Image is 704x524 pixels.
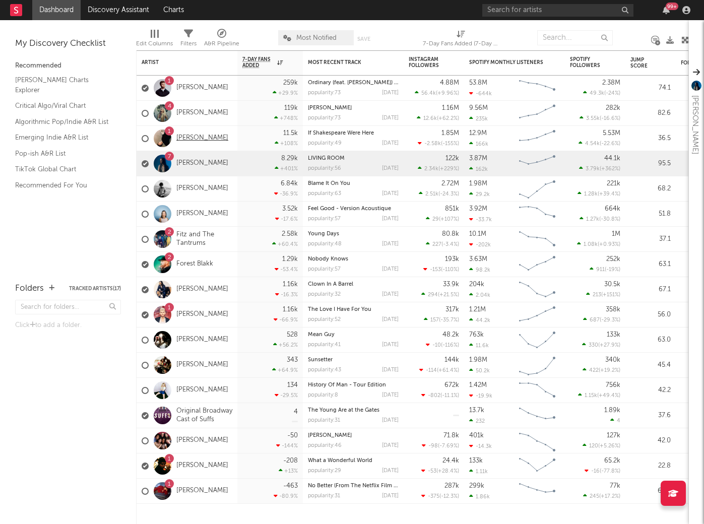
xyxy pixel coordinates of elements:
a: [PERSON_NAME] [176,386,228,395]
div: 50.2k [469,367,490,374]
span: +229 % [440,166,458,172]
div: 3.63M [469,256,487,263]
div: 1.98M [469,357,487,363]
span: +9.96 % [437,91,458,96]
span: 4.54k [585,141,600,147]
div: popularity: 41 [308,342,341,348]
a: Recommended For You [15,180,111,191]
svg: Chart title [515,151,560,176]
div: 11.6k [469,342,489,349]
svg: Chart title [515,76,560,101]
a: [PERSON_NAME] [308,433,352,438]
svg: Chart title [515,327,560,353]
div: 3.52k [282,206,298,212]
div: 12.9M [469,130,487,137]
div: popularity: 56 [308,166,341,171]
div: [DATE] [382,317,399,322]
span: 4 [617,418,620,424]
span: 294 [428,292,438,298]
div: Edit Columns [136,25,173,54]
div: 2.04k [469,292,490,298]
div: popularity: 73 [308,115,341,121]
div: 80.8k [442,231,459,237]
svg: Chart title [515,202,560,227]
div: 82.6 [630,107,671,119]
div: +748 % [274,115,298,121]
div: ( ) [579,165,620,172]
div: 235k [469,115,488,122]
span: 1.15k [585,393,597,399]
span: +0.93 % [599,242,619,247]
div: ( ) [583,90,620,96]
div: ( ) [421,291,459,298]
div: 1.89k [604,407,620,414]
div: 98.2k [469,267,490,273]
div: 1.29k [282,256,298,263]
a: The Young Are at the Gates [308,408,379,413]
a: [PERSON_NAME] [176,184,228,193]
div: ( ) [580,115,620,121]
a: Original Broadway Cast of Suffs [176,407,232,424]
div: Spotify Monthly Listeners [469,59,545,65]
svg: Chart title [515,353,560,378]
div: 3.92M [469,206,487,212]
div: popularity: 63 [308,191,341,196]
svg: Chart title [515,176,560,202]
a: Mean Guy [308,332,335,338]
a: [PERSON_NAME] [176,285,228,294]
div: 11.5k [283,130,298,137]
a: Ordinary (feat. [PERSON_NAME]) - Live from [GEOGRAPHIC_DATA] [308,80,481,86]
a: If Shakespeare Were Here [308,130,374,136]
svg: Chart title [515,101,560,126]
div: Filters [180,38,197,50]
div: 122k [445,155,459,162]
div: [DATE] [382,115,399,121]
div: 259k [283,80,298,86]
div: 317k [445,306,459,313]
span: +151 % [603,292,619,298]
div: 45.4 [630,359,671,371]
a: LIVING ROOM [308,156,345,161]
span: -2.58k [424,141,441,147]
span: 157 [430,317,439,323]
div: -53.4 % [275,266,298,273]
span: 2.51k [425,191,438,197]
div: 763k [469,332,484,338]
a: History Of Man - Tour Edition [308,382,386,388]
div: Edit Columns [136,38,173,50]
span: 687 [590,317,600,323]
span: 911 [596,267,605,273]
div: Spotify Followers [570,56,605,69]
span: -114 [426,368,437,373]
div: My Discovery Checklist [15,38,121,50]
div: [DATE] [382,292,399,297]
a: Feel Good - Version Acoustique [308,206,391,212]
span: -24.3 % [440,191,458,197]
div: ( ) [419,367,459,373]
div: ( ) [421,392,459,399]
div: 1.16M [442,105,459,111]
div: If Shakespeare Were Here [308,130,399,136]
span: +27.9 % [600,343,619,348]
span: +61.4 % [438,368,458,373]
div: 851k [445,206,459,212]
div: 340k [605,357,620,363]
div: The Young Are at the Gates [308,408,399,413]
div: [DATE] [382,191,399,196]
div: 2.58k [282,231,298,237]
div: [DATE] [382,90,399,96]
div: Blame It On You [308,181,399,186]
div: Jump Score [630,57,656,69]
a: [PERSON_NAME] [308,105,352,111]
div: Ordinary (feat. Luke Combs) - Live from Lollapalooza [308,80,399,86]
a: The Love I Have For You [308,307,371,312]
input: Search for folders... [15,300,121,314]
svg: Chart title [515,302,560,327]
div: Clown In A Barrel [308,282,399,287]
a: Sunsetter [308,357,333,363]
div: History Of Man - Tour Edition [308,382,399,388]
div: [DATE] [382,166,399,171]
span: 227 [432,242,441,247]
a: [PERSON_NAME] [176,462,228,470]
div: Mean Guy [308,332,399,338]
